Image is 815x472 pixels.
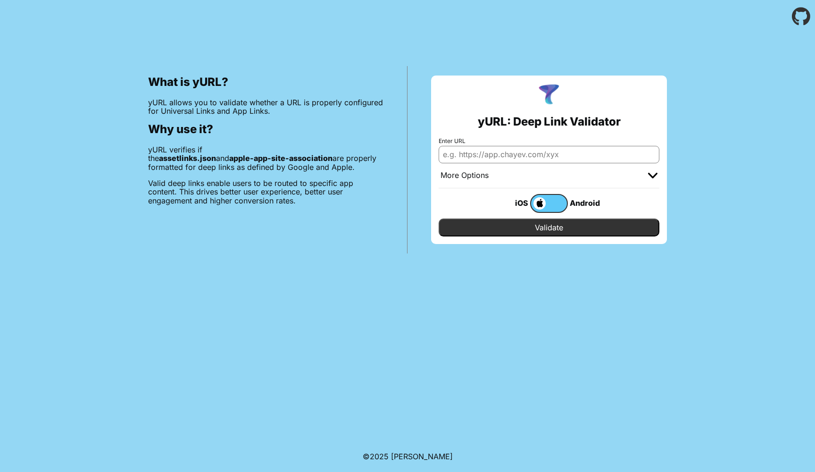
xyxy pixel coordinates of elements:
b: apple-app-site-association [229,153,333,163]
p: yURL verifies if the and are properly formatted for deep links as defined by Google and Apple. [148,145,383,171]
img: yURL Logo [537,83,561,108]
h2: What is yURL? [148,76,383,89]
p: Valid deep links enable users to be routed to specific app content. This drives better user exper... [148,179,383,205]
b: assetlinks.json [159,153,216,163]
div: iOS [492,197,530,209]
span: 2025 [370,452,389,461]
div: Android [568,197,606,209]
label: Enter URL [439,138,659,144]
p: yURL allows you to validate whether a URL is properly configured for Universal Links and App Links. [148,98,383,116]
img: chevron [648,173,657,178]
input: Validate [439,219,659,236]
a: Michael Ibragimchayev's Personal Site [391,452,453,461]
input: e.g. https://app.chayev.com/xyx [439,146,659,163]
h2: yURL: Deep Link Validator [478,115,621,128]
div: More Options [441,171,489,180]
h2: Why use it? [148,123,383,136]
footer: © [363,441,453,472]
